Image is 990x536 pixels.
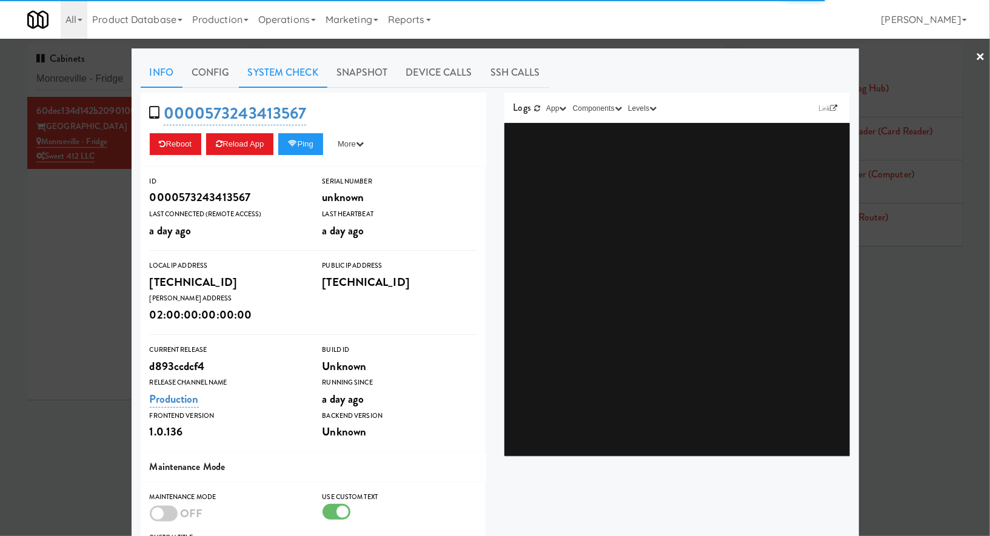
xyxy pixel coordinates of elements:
div: Local IP Address [150,260,304,272]
a: Config [182,58,239,88]
div: [TECHNICAL_ID] [323,272,477,293]
button: App [543,102,570,114]
button: Reload App [206,133,273,155]
div: 02:00:00:00:00:00 [150,305,304,325]
div: d893ccdcf4 [150,356,304,377]
a: Production [150,391,199,408]
img: Micromart [27,9,48,30]
div: Last Heartbeat [323,208,477,220]
div: [TECHNICAL_ID] [150,272,304,293]
span: a day ago [150,222,192,239]
span: a day ago [323,391,364,407]
div: [PERSON_NAME] Address [150,293,304,305]
button: Components [570,102,625,114]
button: More [328,133,373,155]
div: Public IP Address [323,260,477,272]
span: Logs [513,101,531,114]
div: Maintenance Mode [150,491,304,503]
div: Unknown [323,356,477,377]
a: Snapshot [327,58,397,88]
a: Link [815,102,841,114]
div: Use Custom Text [323,491,477,503]
span: a day ago [323,222,364,239]
div: Frontend Version [150,410,304,422]
div: Backend Version [323,410,477,422]
div: 0000573243413567 [150,187,304,208]
a: SSH Calls [481,58,549,88]
a: 0000573243413567 [164,102,307,125]
button: Reboot [150,133,202,155]
span: OFF [180,505,202,521]
div: Serial Number [323,176,477,188]
div: Build Id [323,344,477,356]
button: Levels [625,102,660,114]
div: Release Channel Name [150,377,304,389]
a: × [975,39,985,76]
div: 1.0.136 [150,422,304,442]
a: Info [141,58,182,88]
div: Current Release [150,344,304,356]
a: System Check [239,58,327,88]
div: Last Connected (Remote Access) [150,208,304,220]
div: Unknown [323,422,477,442]
div: unknown [323,187,477,208]
button: Ping [278,133,323,155]
div: Running Since [323,377,477,389]
span: Maintenance Mode [150,460,226,474]
a: Device Calls [397,58,481,88]
div: ID [150,176,304,188]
